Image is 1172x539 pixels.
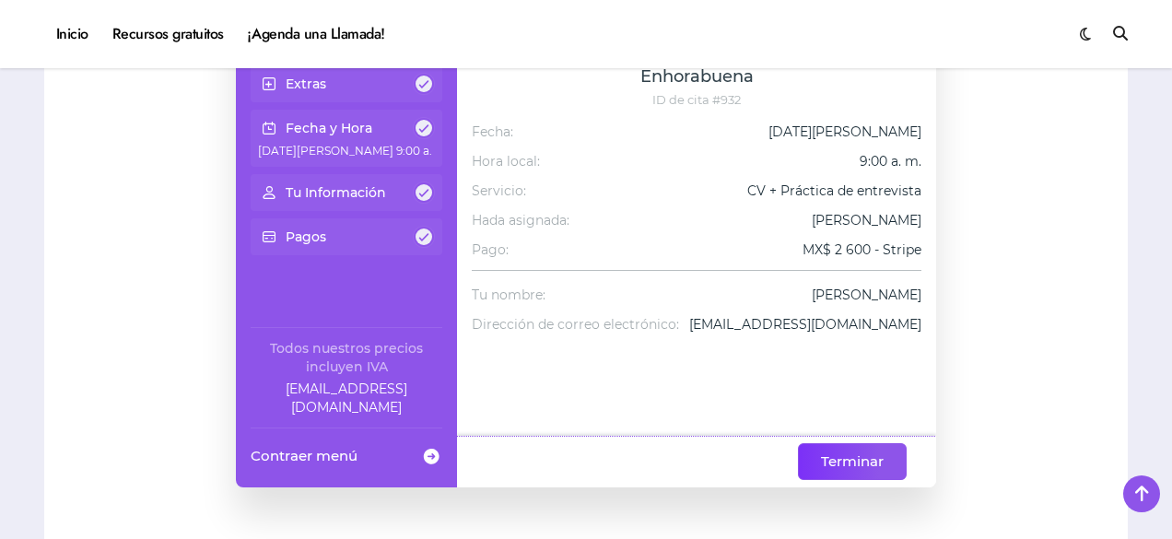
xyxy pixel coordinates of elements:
[472,240,509,259] span: Pago:
[472,211,569,229] span: Hada asignada:
[258,144,450,158] span: [DATE][PERSON_NAME] 9:00 a. m.
[100,9,236,59] a: Recursos gratuitos
[860,152,921,170] span: 9:00 a. m.
[472,182,526,200] span: Servicio:
[44,9,100,59] a: Inicio
[812,286,921,304] span: [PERSON_NAME]
[798,443,907,480] button: Terminar
[286,75,326,93] p: Extras
[652,91,741,108] span: ID de cita #932
[251,339,442,376] div: Todos nuestros precios incluyen IVA
[803,240,921,259] span: MX$ 2 600 - Stripe
[251,446,357,465] span: Contraer menú
[236,9,397,59] a: ¡Agenda una Llamada!
[472,152,540,170] span: Hora local:
[286,228,326,246] p: Pagos
[472,315,679,334] span: Dirección de correo electrónico:
[747,182,921,200] span: CV + Práctica de entrevista
[286,119,372,137] p: Fecha y Hora
[821,451,884,473] span: Terminar
[812,211,921,229] span: [PERSON_NAME]
[472,123,513,141] span: Fecha:
[640,64,754,89] p: Enhorabuena
[768,123,921,141] span: [DATE][PERSON_NAME]
[286,183,386,202] p: Tu Información
[472,286,545,304] span: Tu nombre:
[689,315,921,334] span: [EMAIL_ADDRESS][DOMAIN_NAME]
[251,380,442,416] a: Company email: ayuda@elhadadelasvacantes.com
